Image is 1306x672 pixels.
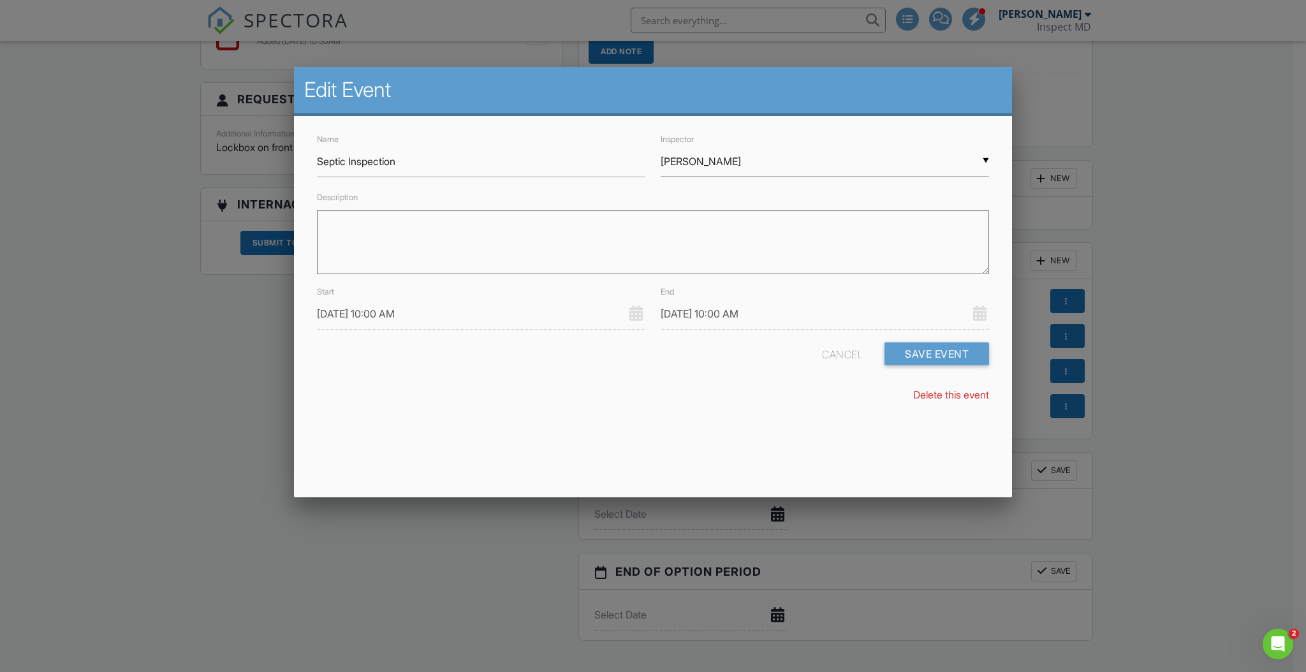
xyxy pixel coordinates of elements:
label: Description [317,193,358,203]
button: Save Event [884,342,989,365]
h2: Edit Event [304,77,1002,103]
input: Select Date [661,298,989,330]
label: Name [317,135,339,144]
iframe: Intercom live chat [1263,629,1293,659]
label: End [661,288,674,297]
a: Delete this event [913,388,989,401]
input: Select Date [317,298,645,330]
span: 2 [1289,629,1299,639]
label: Start [317,288,334,297]
label: Inspector [661,135,694,144]
div: Cancel [822,342,863,365]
